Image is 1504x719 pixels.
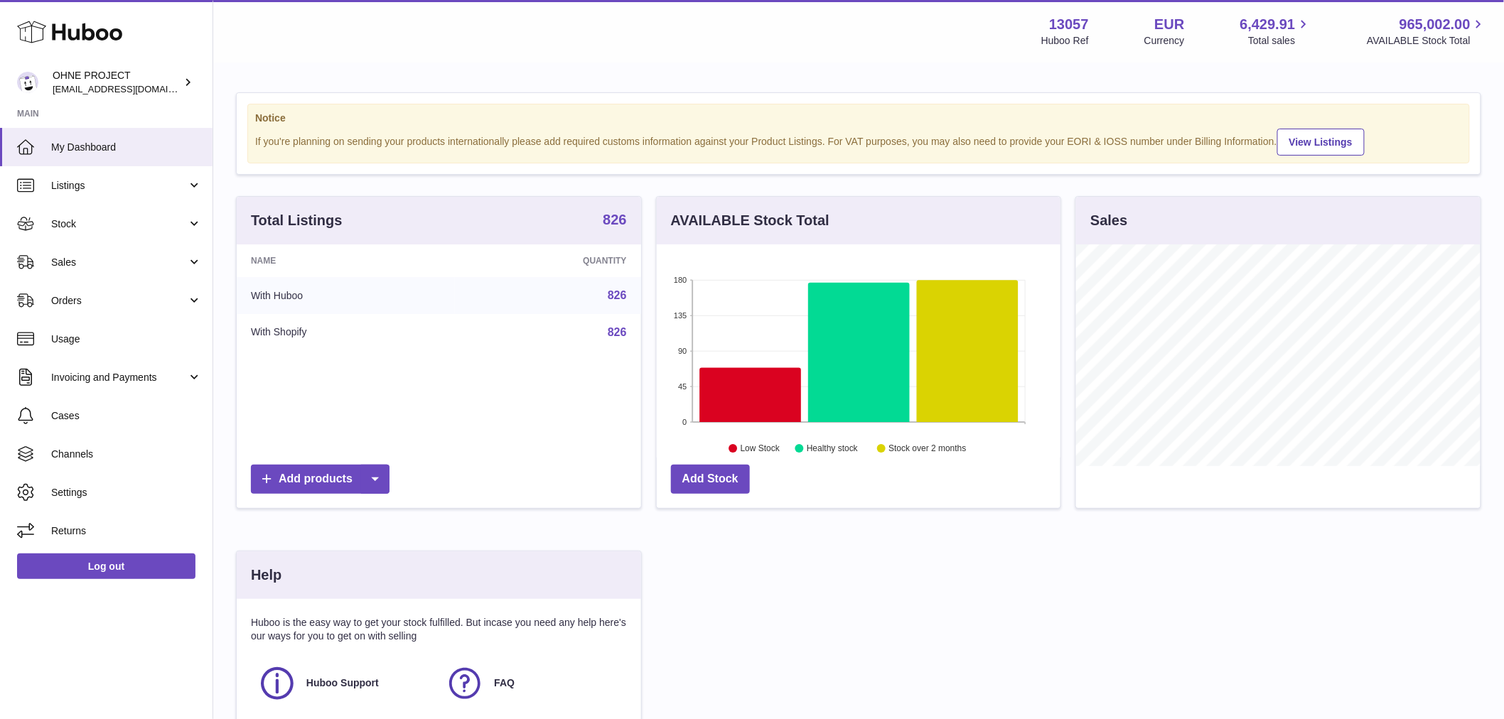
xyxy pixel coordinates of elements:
h3: Help [251,566,281,585]
text: 90 [678,347,687,355]
a: View Listings [1277,129,1365,156]
a: 965,002.00 AVAILABLE Stock Total [1367,15,1487,48]
th: Name [237,244,455,277]
a: 826 [608,326,627,338]
span: [EMAIL_ADDRESS][DOMAIN_NAME] [53,83,209,94]
strong: EUR [1154,15,1184,34]
h3: Sales [1090,211,1127,230]
strong: 13057 [1049,15,1089,34]
span: AVAILABLE Stock Total [1367,34,1487,48]
text: 135 [674,311,687,320]
span: FAQ [494,676,515,690]
h3: AVAILABLE Stock Total [671,211,829,230]
text: 180 [674,276,687,284]
text: 0 [682,418,687,426]
strong: Notice [255,112,1462,125]
span: My Dashboard [51,141,202,154]
span: Usage [51,333,202,346]
a: 826 [603,212,626,229]
strong: 826 [603,212,626,227]
text: Healthy stock [807,444,859,454]
a: 826 [608,289,627,301]
div: Huboo Ref [1041,34,1089,48]
span: 965,002.00 [1400,15,1471,34]
span: Total sales [1248,34,1311,48]
img: internalAdmin-13057@internal.huboo.com [17,72,38,93]
text: Stock over 2 months [888,444,966,454]
div: If you're planning on sending your products internationally please add required customs informati... [255,126,1462,156]
span: Huboo Support [306,676,379,690]
div: OHNE PROJECT [53,69,181,96]
a: Add products [251,465,390,494]
span: 6,429.91 [1240,15,1296,34]
div: Currency [1144,34,1185,48]
span: Stock [51,217,187,231]
a: FAQ [446,664,619,703]
a: Huboo Support [258,664,431,703]
td: With Huboo [237,277,455,314]
th: Quantity [455,244,641,277]
span: Settings [51,486,202,499]
span: Returns [51,524,202,538]
text: Low Stock [741,444,780,454]
span: Sales [51,256,187,269]
p: Huboo is the easy way to get your stock fulfilled. But incase you need any help here's our ways f... [251,616,627,643]
span: Listings [51,179,187,193]
a: Log out [17,553,195,579]
h3: Total Listings [251,211,343,230]
td: With Shopify [237,314,455,351]
span: Cases [51,409,202,423]
text: 45 [678,382,687,391]
span: Invoicing and Payments [51,371,187,384]
a: Add Stock [671,465,750,494]
a: 6,429.91 Total sales [1240,15,1312,48]
span: Channels [51,448,202,461]
span: Orders [51,294,187,308]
